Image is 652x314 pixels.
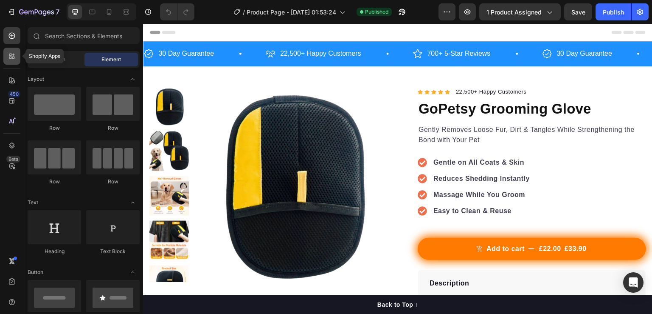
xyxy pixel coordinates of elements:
strong: Reduces Shedding Instantly [290,151,387,158]
div: £22.00 [395,219,419,231]
strong: Massage While You Groom [290,167,382,174]
span: Toggle open [126,72,140,86]
span: Button [28,268,43,276]
strong: Easy to Clean & Reuse [290,183,368,191]
p: 700+ 5-Star Reviews [284,24,348,36]
div: Row [28,178,81,186]
span: Toggle open [126,265,140,279]
span: Layout [28,75,44,83]
span: Published [365,8,388,16]
iframe: Design area [143,24,652,314]
button: Save [564,3,592,20]
div: Back to Top ↑ [234,277,275,285]
div: Beta [6,156,20,163]
p: 22,500+ Happy Customers [313,64,384,72]
p: 30 Day Guarantee [414,24,469,36]
p: Gently Removes Loose Fur, Dirt & Tangles While Strengthening the Bond with Your Pet [275,101,502,121]
span: Element [101,56,121,63]
button: 7 [3,3,63,20]
div: Row [28,124,81,132]
button: Add to cart [275,214,503,236]
div: Row [86,178,140,186]
div: 450 [8,91,20,97]
div: Publish [603,8,624,17]
div: Add to cart [343,220,382,230]
p: Description [287,254,326,265]
div: Undo/Redo [160,3,194,20]
div: Row [86,124,140,132]
span: Section [47,56,65,63]
span: Text [28,199,38,206]
input: Search Sections & Elements [28,27,140,44]
span: Product Page - [DATE] 01:53:24 [247,8,336,17]
p: 7 [56,7,59,17]
div: Text Block [86,248,140,255]
span: 1 product assigned [486,8,542,17]
h1: GoPetsy Grooming Glove [275,74,503,97]
span: Save [571,9,585,16]
div: Open Intercom Messenger [623,272,644,293]
button: 1 product assigned [479,3,561,20]
strong: Gentle on All Coats & Skin [290,135,381,142]
button: Publish [596,3,631,20]
span: Toggle open [126,196,140,209]
div: Heading [28,248,81,255]
div: £33.90 [421,219,444,231]
span: / [243,8,245,17]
